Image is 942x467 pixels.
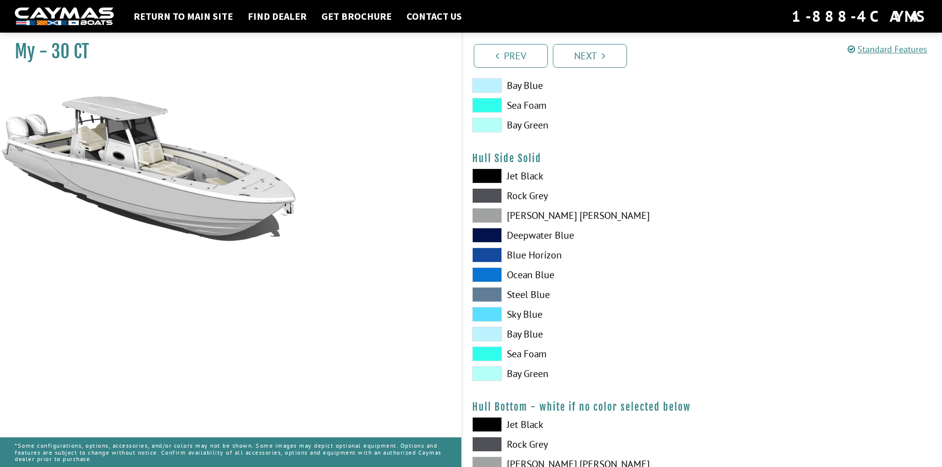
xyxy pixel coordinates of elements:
div: 1-888-4CAYMAS [792,5,927,27]
h1: My - 30 CT [15,41,437,63]
a: Contact Us [402,10,467,23]
h4: Hull Side Solid [472,152,933,165]
label: Bay Blue [472,78,692,93]
label: Bay Green [472,366,692,381]
a: Prev [474,44,548,68]
img: white-logo-c9c8dbefe5ff5ceceb0f0178aa75bf4bb51f6bca0971e226c86eb53dfe498488.png [15,7,114,26]
label: Steel Blue [472,287,692,302]
label: Rock Grey [472,188,692,203]
a: Standard Features [848,43,927,55]
a: Find Dealer [243,10,312,23]
label: Ocean Blue [472,267,692,282]
a: Return to main site [129,10,238,23]
p: *Some configurations, options, accessories, and/or colors may not be shown. Some images may depic... [15,437,447,467]
label: Sea Foam [472,346,692,361]
a: Next [553,44,627,68]
label: Blue Horizon [472,248,692,262]
label: Sky Blue [472,307,692,322]
label: Bay Blue [472,327,692,341]
label: Sea Foam [472,98,692,113]
label: Jet Black [472,169,692,183]
label: Deepwater Blue [472,228,692,243]
h4: Hull Bottom - white if no color selected below [472,401,933,413]
label: Rock Grey [472,437,692,452]
label: Bay Green [472,118,692,132]
label: Jet Black [472,417,692,432]
a: Get Brochure [316,10,397,23]
label: [PERSON_NAME] [PERSON_NAME] [472,208,692,223]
